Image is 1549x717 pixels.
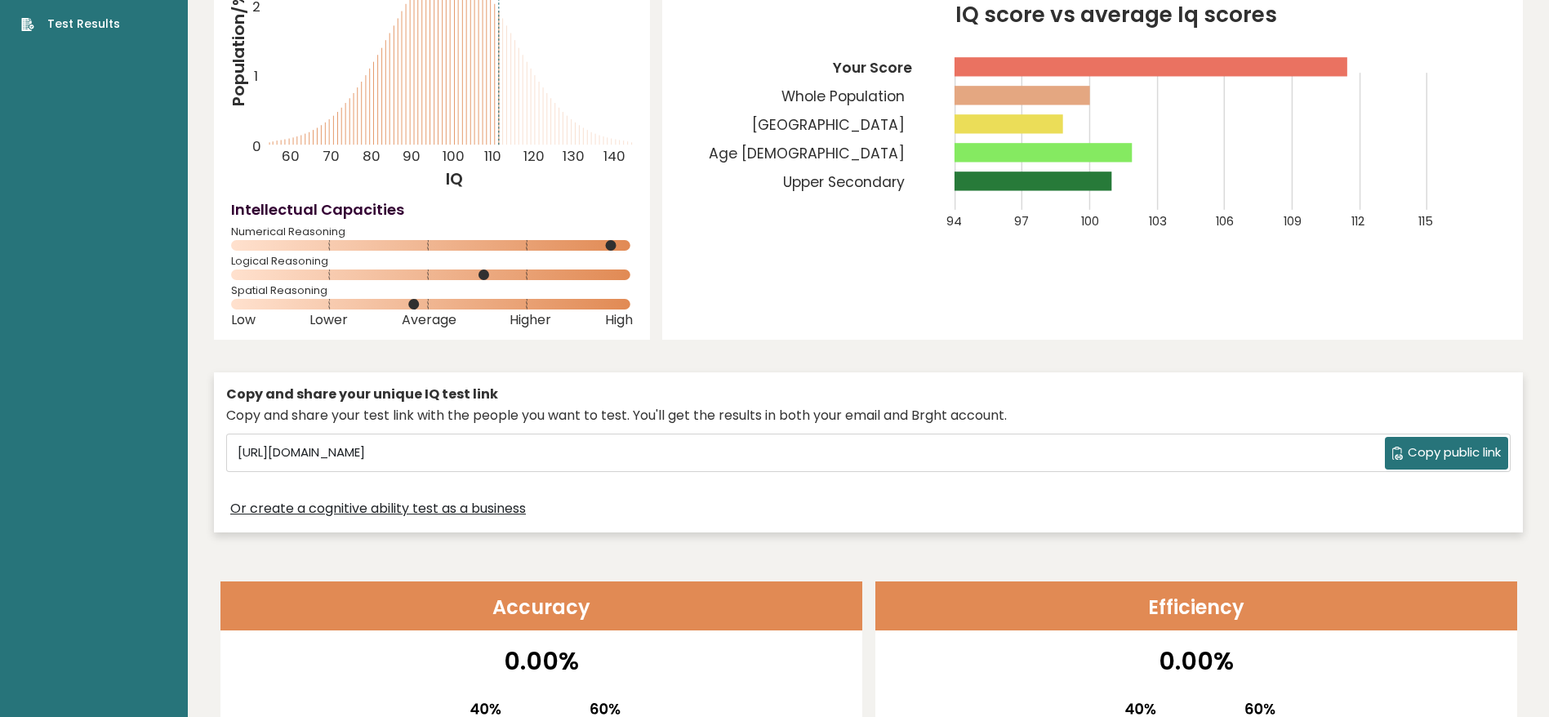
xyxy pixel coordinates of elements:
tspan: 130 [563,147,585,167]
tspan: 106 [1217,213,1235,229]
tspan: 97 [1014,213,1029,229]
header: Accuracy [220,581,862,630]
tspan: Upper Secondary [783,172,905,192]
tspan: 103 [1150,213,1168,229]
tspan: 90 [403,147,421,167]
tspan: 70 [323,147,340,167]
a: Test Results [21,16,120,33]
tspan: 80 [363,147,381,167]
span: Low [231,317,256,323]
span: Copy public link [1408,443,1501,462]
span: High [605,317,633,323]
tspan: Age [DEMOGRAPHIC_DATA] [709,144,905,163]
tspan: 110 [485,147,502,167]
tspan: IQ [446,167,463,190]
tspan: [GEOGRAPHIC_DATA] [752,115,905,135]
button: Copy public link [1385,437,1508,470]
span: Higher [510,317,551,323]
tspan: 140 [604,147,626,167]
span: Spatial Reasoning [231,287,633,294]
tspan: Whole Population [781,87,905,106]
p: 0.00% [886,643,1507,679]
a: Or create a cognitive ability test as a business [230,499,526,519]
tspan: 115 [1420,213,1435,229]
span: Lower [309,317,348,323]
span: Logical Reasoning [231,258,633,265]
p: 0.00% [231,643,852,679]
h4: Intellectual Capacities [231,198,633,220]
tspan: 109 [1284,213,1302,229]
tspan: 120 [523,147,545,167]
span: Numerical Reasoning [231,229,633,235]
div: Copy and share your test link with the people you want to test. You'll get the results in both yo... [226,406,1511,425]
tspan: 94 [947,213,963,229]
span: Average [402,317,456,323]
tspan: 100 [1082,213,1100,229]
tspan: 60 [282,147,300,167]
tspan: 0 [252,137,261,157]
tspan: 100 [443,147,465,167]
tspan: 1 [254,66,258,86]
tspan: Your Score [832,58,912,78]
tspan: 112 [1352,213,1365,229]
div: Copy and share your unique IQ test link [226,385,1511,404]
header: Efficiency [875,581,1517,630]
